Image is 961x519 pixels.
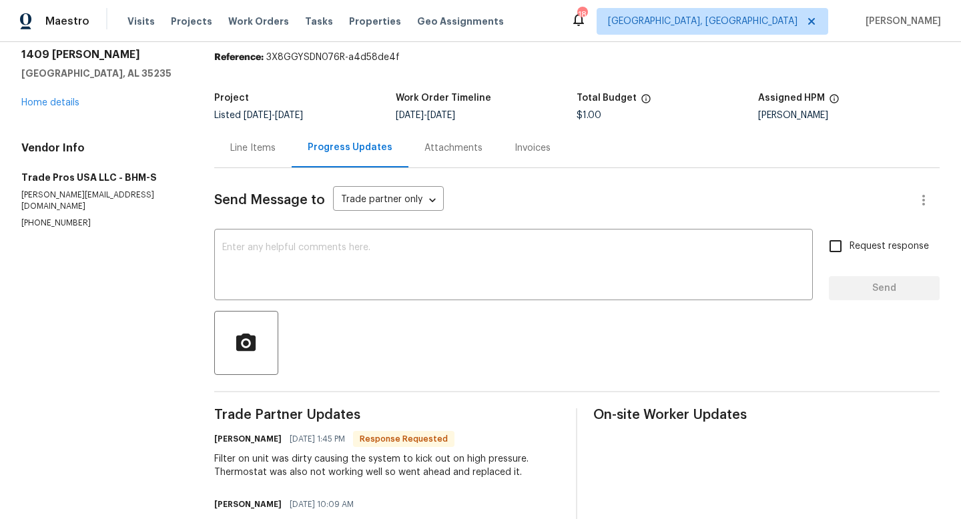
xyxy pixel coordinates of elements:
span: [DATE] [275,111,303,120]
span: On-site Worker Updates [593,408,940,422]
span: Work Orders [228,15,289,28]
div: 18 [577,8,587,21]
span: [DATE] 1:45 PM [290,432,345,446]
h6: [PERSON_NAME] [214,432,282,446]
h6: [PERSON_NAME] [214,498,282,511]
span: Response Requested [354,432,453,446]
h5: Total Budget [577,93,637,103]
span: [GEOGRAPHIC_DATA], [GEOGRAPHIC_DATA] [608,15,797,28]
div: Attachments [424,141,483,155]
h5: Project [214,93,249,103]
div: [PERSON_NAME] [758,111,940,120]
div: Trade partner only [333,189,444,211]
div: Invoices [515,141,551,155]
h5: Assigned HPM [758,93,825,103]
span: $1.00 [577,111,601,120]
h4: Vendor Info [21,141,182,155]
span: Properties [349,15,401,28]
span: [DATE] [244,111,272,120]
a: Home details [21,98,79,107]
span: Projects [171,15,212,28]
div: Filter on unit was dirty causing the system to kick out on high pressure. Thermostat was also not... [214,452,561,479]
span: The total cost of line items that have been proposed by Opendoor. This sum includes line items th... [641,93,651,111]
span: Request response [850,239,929,253]
h5: [GEOGRAPHIC_DATA], AL 35235 [21,67,182,80]
h5: Trade Pros USA LLC - BHM-S [21,171,182,184]
b: Reference: [214,53,264,62]
span: Visits [127,15,155,28]
div: 3X8GGYSDN076R-a4d58de4f [214,51,940,64]
span: Geo Assignments [417,15,504,28]
span: [PERSON_NAME] [860,15,941,28]
div: Progress Updates [308,141,392,154]
span: Send Message to [214,193,325,207]
p: [PHONE_NUMBER] [21,217,182,229]
p: [PERSON_NAME][EMAIL_ADDRESS][DOMAIN_NAME] [21,189,182,212]
span: - [396,111,455,120]
span: [DATE] 10:09 AM [290,498,354,511]
span: Listed [214,111,303,120]
span: [DATE] [427,111,455,120]
span: Maestro [45,15,89,28]
span: The hpm assigned to this work order. [829,93,840,111]
span: - [244,111,303,120]
span: Tasks [305,17,333,26]
h2: 1409 [PERSON_NAME] [21,48,182,61]
span: Trade Partner Updates [214,408,561,422]
h5: Work Order Timeline [396,93,491,103]
span: [DATE] [396,111,424,120]
div: Line Items [230,141,276,155]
